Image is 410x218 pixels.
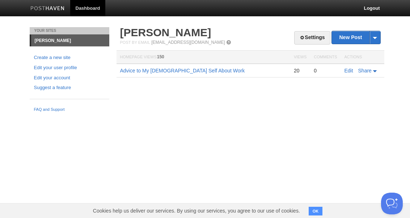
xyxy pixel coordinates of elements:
iframe: Help Scout Beacon - Open [381,193,403,214]
a: Edit your account [34,74,105,82]
a: Settings [294,31,330,45]
span: Post by Email [120,40,150,45]
th: Views [290,51,310,64]
a: Edit your user profile [34,64,105,72]
a: [PERSON_NAME] [120,26,211,38]
a: [EMAIL_ADDRESS][DOMAIN_NAME] [151,40,225,45]
img: Posthaven-bar [30,6,65,12]
th: Actions [341,51,384,64]
div: 20 [294,67,307,74]
a: New Post [332,31,380,44]
a: Suggest a feature [34,84,105,92]
a: Create a new site [34,54,105,62]
span: Share [358,68,372,74]
a: Advice to My [DEMOGRAPHIC_DATA] Self About Work [120,68,245,74]
a: [PERSON_NAME] [31,35,109,46]
span: 150 [157,54,164,59]
th: Comments [310,51,341,64]
span: Cookies help us deliver our services. By using our services, you agree to our use of cookies. [86,204,307,218]
a: Edit [345,68,353,74]
li: Your Sites [30,27,109,34]
th: Homepage Views [117,51,290,64]
button: OK [309,207,323,215]
a: FAQ and Support [34,106,105,113]
div: 0 [314,67,337,74]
